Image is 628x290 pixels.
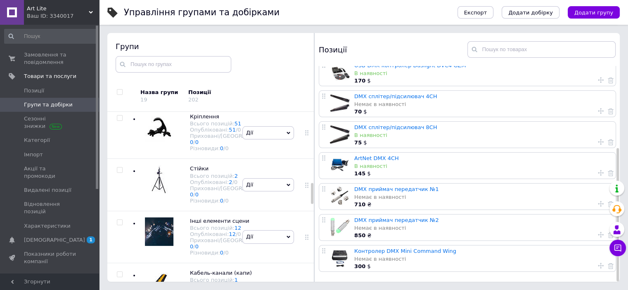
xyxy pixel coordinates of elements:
a: 0 [190,191,193,198]
span: / [223,145,229,151]
span: Дії [246,233,253,240]
span: [DEMOGRAPHIC_DATA] [24,236,85,244]
div: Приховані/[GEOGRAPHIC_DATA]: [190,133,279,145]
div: Різновиди: [190,145,279,151]
div: $ [354,77,611,85]
span: Групи та добірки [24,101,73,108]
div: Групи [116,41,306,52]
div: Різновиди: [190,198,279,204]
a: Видалити товар [608,107,614,115]
span: Експорт [464,9,487,16]
b: 75 [354,139,362,146]
b: 70 [354,108,362,115]
div: 0 [225,145,228,151]
a: 0 [195,243,199,250]
div: Опубліковані: [190,179,279,185]
span: Кріплення [190,113,219,120]
div: Немає в наявності [354,255,611,263]
a: Видалити товар [608,231,614,238]
div: Приховані/[GEOGRAPHIC_DATA]: [190,185,279,198]
span: Додати групу [574,9,613,16]
span: Стійки [190,165,209,172]
button: Додати добірку [502,6,559,19]
b: 145 [354,170,365,177]
a: Видалити товар [608,138,614,146]
a: 2 [235,173,238,179]
img: Стійки [145,165,173,194]
img: Інші елементи сцени [145,217,173,246]
div: В наявності [354,163,611,170]
div: В наявності [354,70,611,77]
div: Всього позицій: [190,120,279,127]
div: Опубліковані: [190,231,279,237]
span: Категорії [24,137,50,144]
a: 0 [190,139,193,145]
span: / [223,198,229,204]
span: Імпорт [24,151,43,158]
a: 0 [190,243,193,250]
a: DMX сплітер/підсилювач 8CH [354,124,437,130]
span: Акції та промокоди [24,165,76,180]
span: Відновлення позицій [24,200,76,215]
div: 0 [225,198,228,204]
span: / [223,250,229,256]
a: 1 [235,277,238,283]
input: Пошук [4,29,97,44]
span: Інші елементи сцени [190,218,249,224]
input: Пошук по товарах [467,41,616,58]
div: ₴ [354,201,611,208]
span: Характеристики [24,222,71,230]
a: 0 [220,250,223,256]
span: / [236,231,241,237]
span: Товари та послуги [24,73,76,80]
span: Панель управління [24,272,76,287]
span: / [232,179,238,185]
div: Опубліковані: [190,127,279,133]
span: Додати добірку [508,9,553,16]
div: 202 [188,97,199,103]
div: $ [354,170,611,177]
div: Немає в наявності [354,224,611,232]
div: 0 [237,127,241,133]
span: Кабель-канали (капи) [190,270,252,276]
a: 12 [229,231,236,237]
a: ArtNet DMX 4CH [354,155,399,161]
div: Позиції [319,41,467,58]
span: / [193,191,199,198]
div: 0 [234,179,237,185]
span: Замовлення та повідомлення [24,51,76,66]
span: Дії [246,130,253,136]
a: 0 [220,145,223,151]
span: Видалені позиції [24,186,71,194]
a: DMX приймач передатчик №1 [354,186,439,192]
div: ₴ [354,232,611,239]
div: Немає в наявності [354,193,611,201]
button: Додати групу [568,6,620,19]
div: Немає в наявності [354,101,611,108]
a: Контролер DMX Mini Command Wing [354,248,456,254]
span: / [236,127,241,133]
span: / [193,243,199,250]
a: 51 [235,120,242,127]
a: 0 [220,198,223,204]
a: 51 [229,127,236,133]
a: 12 [235,225,242,231]
a: Видалити товар [608,76,614,84]
div: 0 [225,250,228,256]
input: Пошук по групах [116,56,231,73]
b: 170 [354,78,365,84]
span: Дії [246,182,253,188]
button: Чат з покупцем [609,240,626,256]
img: Кріплення [145,113,173,142]
a: Видалити товар [608,169,614,177]
a: Видалити товар [608,200,614,207]
div: Назва групи [140,89,182,96]
a: 2 [229,179,232,185]
span: 1 [87,236,95,243]
div: 19 [140,97,147,103]
a: DMX сплітер/підсилювач 4CH [354,93,437,99]
div: Всього позицій: [190,277,279,283]
div: В наявності [354,132,611,139]
span: Позиції [24,87,44,94]
div: Приховані/[GEOGRAPHIC_DATA]: [190,237,279,250]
